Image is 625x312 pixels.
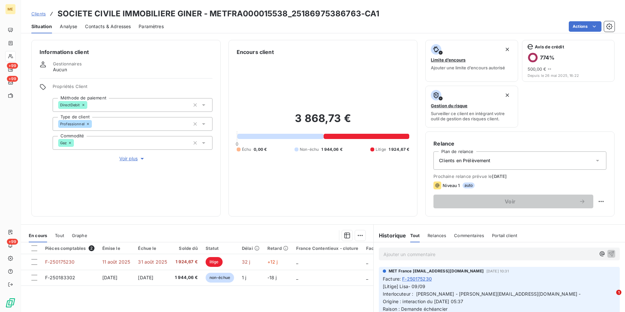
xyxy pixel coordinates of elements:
[58,8,379,20] h3: SOCIETE CIVILE IMMOBILIERE GINER - METFRA000015538_25186975386763-CA1
[528,74,609,78] span: Depuis le 26 mai 2025, 16:22
[175,246,198,251] div: Solde dû
[569,21,601,32] button: Actions
[431,65,505,70] span: Ajouter une limite d’encours autorisé
[492,174,507,179] span: [DATE]
[237,112,410,131] h2: 3 868,73 €
[528,66,546,72] span: 500,00 €
[376,147,386,152] span: Litige
[603,290,618,305] iframe: Intercom live chat
[60,23,77,30] span: Analyse
[389,147,410,152] span: 1 924,67 €
[5,4,16,14] div: ME
[175,259,198,265] span: 1 924,67 €
[45,245,94,251] div: Pièces comptables
[29,233,47,238] span: En cours
[616,290,621,295] span: 1
[7,76,18,82] span: +99
[425,86,518,128] button: Gestion du risqueSurveiller ce client en intégrant votre outil de gestion des risques client.
[175,274,198,281] span: 1 944,06 €
[40,48,212,56] h6: Informations client
[7,239,18,245] span: +99
[439,157,490,164] span: Clients en Prélèvement
[53,61,82,66] span: Gestionnaires
[92,121,97,127] input: Ajouter une valeur
[383,275,401,282] span: Facture :
[85,23,131,30] span: Contacts & Adresses
[55,233,64,238] span: Tout
[433,195,593,208] button: Voir
[102,259,130,265] span: 11 août 2025
[366,259,368,265] span: _
[433,140,606,147] h6: Relance
[267,246,288,251] div: Retard
[139,23,164,30] span: Paramètres
[53,84,212,93] span: Propriétés Client
[267,275,277,280] span: -18 j
[267,259,278,265] span: +12 j
[237,48,274,56] h6: Encours client
[53,155,212,162] button: Voir plus
[60,141,67,145] span: Gaz
[206,257,223,267] span: litige
[242,259,250,265] span: 32 j
[296,275,298,280] span: _
[431,57,465,62] span: Limite d’encours
[443,183,460,188] span: Niveau 1
[31,23,52,30] span: Situation
[300,147,319,152] span: Non-échu
[374,232,406,239] h6: Historique
[5,298,16,308] img: Logo LeanPay
[410,233,420,238] span: Tout
[366,246,411,251] div: Facture / Echéancier
[31,10,46,17] a: Clients
[242,275,246,280] span: 1 j
[402,275,432,282] span: F-250175230
[321,147,343,152] span: 1 944,06 €
[7,63,18,69] span: +99
[53,66,67,73] span: Aucun
[463,182,475,188] span: auto
[389,268,484,274] span: MET France [EMAIL_ADDRESS][DOMAIN_NAME]
[87,102,93,108] input: Ajouter une valeur
[296,259,298,265] span: _
[242,246,260,251] div: Délai
[366,275,368,280] span: _
[138,259,167,265] span: 31 août 2025
[242,147,251,152] span: Échu
[102,275,118,280] span: [DATE]
[206,246,234,251] div: Statut
[138,275,153,280] span: [DATE]
[492,233,517,238] span: Portail client
[138,246,167,251] div: Échue le
[60,122,85,126] span: Professionnel
[119,155,145,162] span: Voir plus
[74,140,79,146] input: Ajouter une valeur
[296,246,358,251] div: France Contentieux - cloture
[486,269,509,273] span: [DATE] 10:31
[236,141,238,147] span: 0
[89,245,94,251] span: 2
[45,259,75,265] span: F-250175230
[31,11,46,16] span: Clients
[431,111,512,121] span: Surveiller ce client en intégrant votre outil de gestion des risques client.
[535,44,564,49] span: Avis de crédit
[206,273,234,283] span: non-échue
[60,103,80,107] span: DirectDebit
[540,54,555,61] h6: 774 %
[72,233,87,238] span: Graphe
[45,275,76,280] span: F-250183302
[102,246,130,251] div: Émise le
[254,147,267,152] span: 0,00 €
[431,103,467,108] span: Gestion du risque
[441,199,579,204] span: Voir
[425,40,518,82] button: Limite d’encoursAjouter une limite d’encours autorisé
[433,174,606,179] span: Prochaine relance prévue le
[428,233,446,238] span: Relances
[454,233,484,238] span: Commentaires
